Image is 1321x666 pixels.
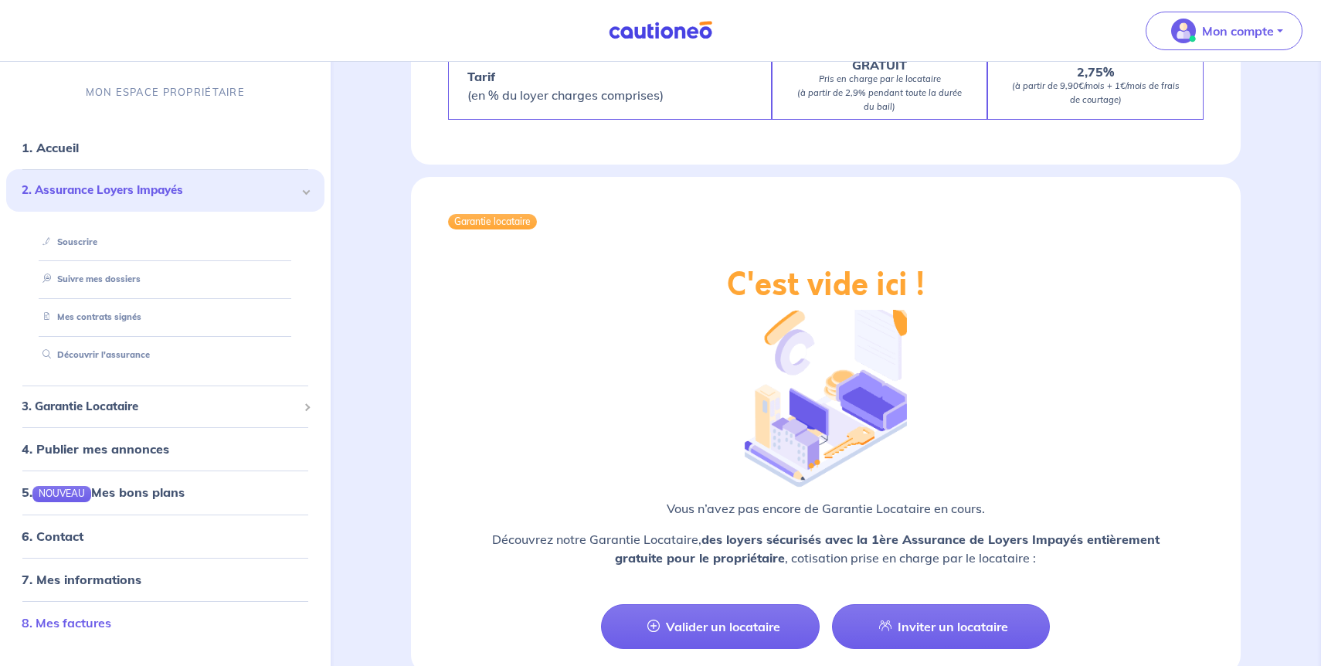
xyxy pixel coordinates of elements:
[467,69,495,84] strong: Tarif
[22,485,185,501] a: 5.NOUVEAUMes bons plans
[22,140,79,155] a: 1. Accueil
[6,169,324,212] div: 2. Assurance Loyers Impayés
[448,499,1204,518] p: Vous n’avez pas encore de Garantie Locataire en cours.
[6,521,324,552] div: 6. Contact
[852,57,907,73] strong: GRATUIT
[1202,22,1274,40] p: Mon compte
[6,392,324,422] div: 3. Garantie Locataire
[1077,64,1114,80] strong: 2,75%
[36,274,141,285] a: Suivre mes dossiers
[6,132,324,163] div: 1. Accueil
[727,267,925,304] h2: C'est vide ici !
[22,572,141,587] a: 7. Mes informations
[25,267,306,293] div: Suivre mes dossiers
[797,73,962,112] em: Pris en charge par le locataire (à partir de 2,9% pendant toute la durée du bail)
[25,304,306,330] div: Mes contrats signés
[25,229,306,255] div: Souscrire
[1012,80,1180,105] em: (à partir de 9,90€/mois + 1€/mois de frais de courtage)
[6,607,324,638] div: 8. Mes factures
[86,85,245,100] p: MON ESPACE PROPRIÉTAIRE
[448,214,537,229] div: Garantie locataire
[601,604,819,649] a: Valider un locataire
[6,434,324,465] div: 4. Publier mes annonces
[22,442,169,457] a: 4. Publier mes annonces
[467,67,664,104] p: (en % du loyer charges comprises)
[36,349,150,360] a: Découvrir l'assurance
[36,236,97,247] a: Souscrire
[6,477,324,508] div: 5.NOUVEAUMes bons plans
[22,528,83,544] a: 6. Contact
[22,398,297,416] span: 3. Garantie Locataire
[22,615,111,630] a: 8. Mes factures
[745,297,907,488] img: illu_empty_gl.png
[603,21,718,40] img: Cautioneo
[36,311,141,322] a: Mes contrats signés
[1146,12,1302,50] button: illu_account_valid_menu.svgMon compte
[1171,19,1196,43] img: illu_account_valid_menu.svg
[832,604,1050,649] a: Inviter un locataire
[6,564,324,595] div: 7. Mes informations
[25,342,306,368] div: Découvrir l'assurance
[22,182,297,199] span: 2. Assurance Loyers Impayés
[615,532,1160,566] strong: des loyers sécurisés avec la 1ère Assurance de Loyers Impayés entièrement gratuite pour le propri...
[448,530,1204,567] p: Découvrez notre Garantie Locataire, , cotisation prise en charge par le locataire :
